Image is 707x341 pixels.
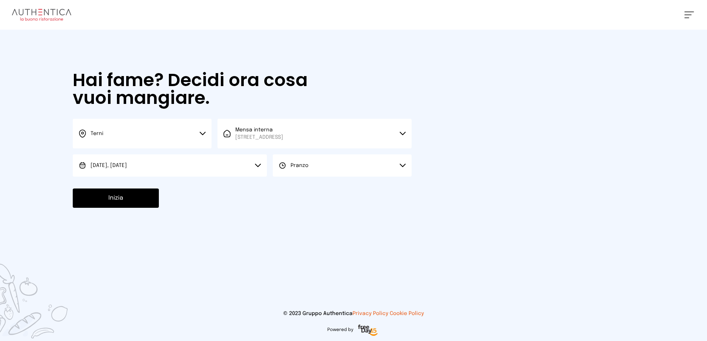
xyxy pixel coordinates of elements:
span: [DATE], [DATE] [91,163,127,168]
span: Terni [91,131,103,136]
span: Powered by [327,327,353,333]
a: Privacy Policy [353,311,388,316]
span: [STREET_ADDRESS] [235,134,283,141]
p: © 2023 Gruppo Authentica [12,310,695,317]
img: logo-freeday.3e08031.png [356,323,380,338]
button: [DATE], [DATE] [73,154,267,177]
button: Pranzo [273,154,412,177]
a: Cookie Policy [390,311,424,316]
button: Inizia [73,188,159,208]
h1: Hai fame? Decidi ora cosa vuoi mangiare. [73,71,327,107]
span: Mensa interna [235,126,283,141]
button: Terni [73,119,212,148]
img: logo.8f33a47.png [12,9,71,21]
button: Mensa interna[STREET_ADDRESS] [217,119,412,148]
span: Pranzo [291,163,308,168]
